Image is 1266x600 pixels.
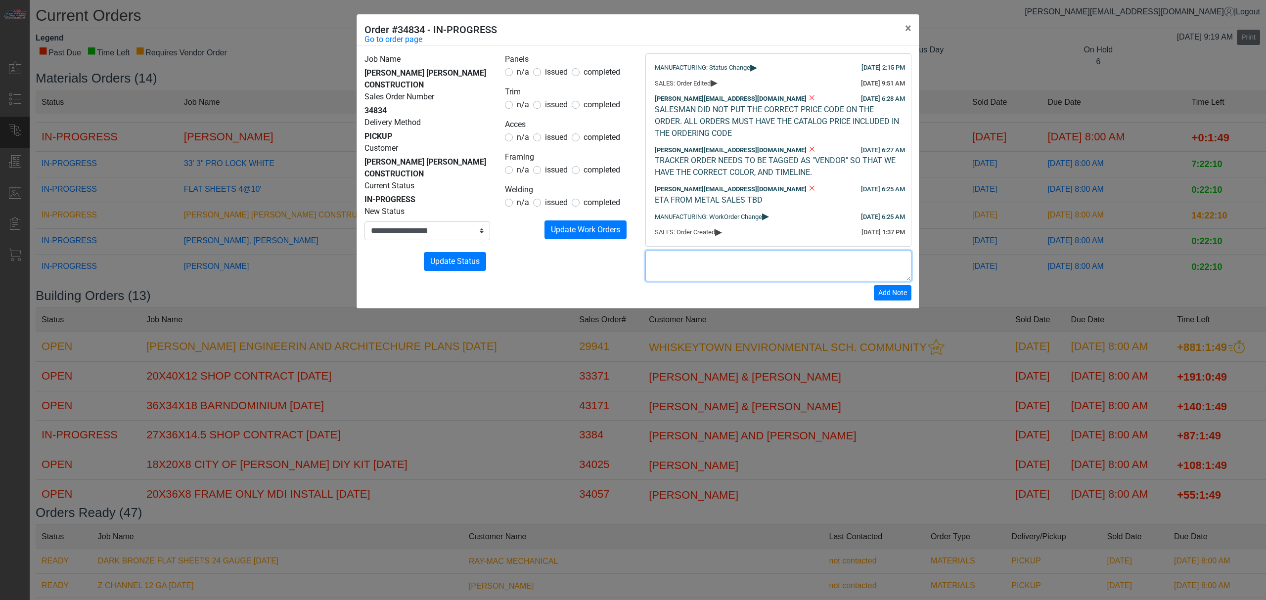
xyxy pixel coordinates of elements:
div: SALESMAN DID NOT PUT THE CORRECT PRICE CODE ON THE ORDER. ALL ORDERS MUST HAVE THE CATALOG PRICE ... [655,104,902,139]
span: n/a [517,198,529,207]
div: [DATE] 6:28 AM [861,94,905,104]
div: [DATE] 6:25 AM [861,212,905,222]
span: issued [545,198,568,207]
label: New Status [364,206,405,217]
span: ▸ [715,228,722,235]
button: Add Note [874,285,911,300]
label: Sales Order Number [364,91,434,103]
div: [DATE] 1:37 PM [861,227,905,237]
label: Delivery Method [364,117,421,129]
legend: Acces [505,119,631,131]
span: issued [545,132,568,142]
span: n/a [517,132,529,142]
div: TRACKER ORDER NEEDS TO BE TAGGED AS "VENDOR" SO THAT WE HAVE THE CORRECT COLOR, AND TIMELINE. [655,155,902,178]
span: completed [584,67,620,77]
div: [DATE] 2:15 PM [861,63,905,73]
span: completed [584,198,620,207]
span: [PERSON_NAME][EMAIL_ADDRESS][DOMAIN_NAME] [655,185,807,193]
span: n/a [517,100,529,109]
span: issued [545,67,568,77]
div: PICKUP [364,130,490,142]
legend: Panels [505,53,631,66]
a: Go to order page [364,34,422,45]
button: Update Status [424,252,486,271]
span: Update Work Orders [551,225,620,234]
span: completed [584,100,620,109]
span: completed [584,132,620,142]
span: n/a [517,67,529,77]
div: SALES: Order Edited [655,79,902,88]
div: [DATE] 6:27 AM [861,145,905,155]
div: ETA FROM METAL SALES TBD [655,194,902,206]
div: MANUFACTURING: Status Change [655,63,902,73]
label: Current Status [364,180,414,192]
legend: Trim [505,86,631,99]
label: Job Name [364,53,401,65]
span: ▸ [750,64,757,70]
div: [PERSON_NAME] [PERSON_NAME] CONSTRUCTION [364,156,490,180]
span: Add Note [878,289,907,297]
span: [PERSON_NAME][EMAIL_ADDRESS][DOMAIN_NAME] [655,146,807,154]
div: [DATE] 9:51 AM [861,79,905,88]
span: issued [545,165,568,174]
label: Customer [364,142,398,154]
span: ▸ [762,213,769,219]
span: ▸ [711,79,718,86]
span: n/a [517,165,529,174]
button: Update Work Orders [544,220,627,239]
div: IN-PROGRESS [364,194,490,206]
div: [DATE] 6:25 AM [861,184,905,194]
div: SALES: Order Created [655,227,902,237]
button: Close [897,14,919,42]
span: [PERSON_NAME] [PERSON_NAME] CONSTRUCTION [364,68,486,89]
span: [PERSON_NAME][EMAIL_ADDRESS][DOMAIN_NAME] [655,95,807,102]
span: completed [584,165,620,174]
div: MANUFACTURING: WorkOrder Change [655,212,902,222]
div: 34834 [364,105,490,117]
legend: Welding [505,184,631,197]
h5: Order #34834 - IN-PROGRESS [364,22,497,37]
legend: Framing [505,151,631,164]
span: Update Status [430,257,480,266]
span: issued [545,100,568,109]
